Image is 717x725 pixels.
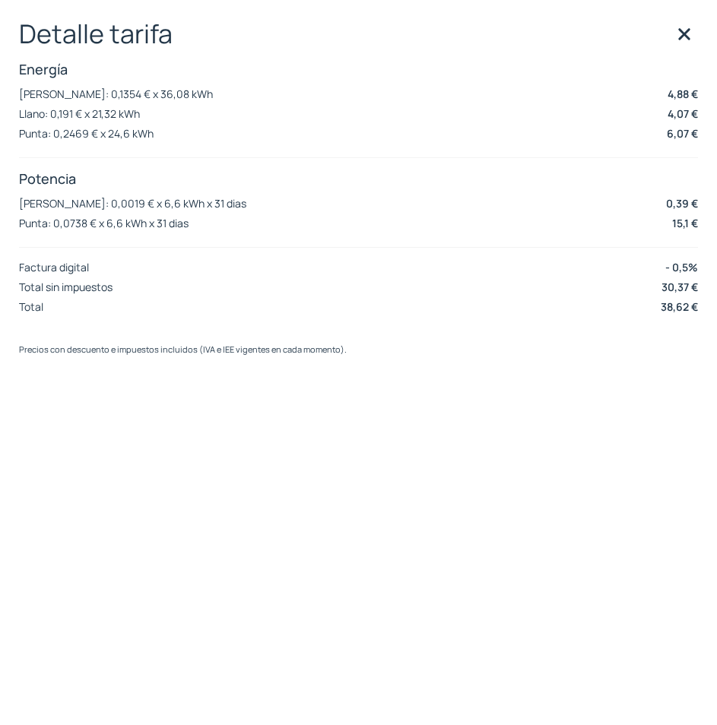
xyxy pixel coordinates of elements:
p: Potencia [19,169,698,188]
p: 0,39 € [666,195,698,211]
p: [PERSON_NAME]: 0,0019 € x 6,6 kWh x 31 dias [19,196,246,211]
p: 4,88 € [668,86,698,102]
p: 30,37 € [661,279,698,295]
p: [PERSON_NAME]: 0,1354 € x 36,08 kWh [19,87,213,101]
p: Precios con descuento e impuestos incluidos (IVA e IEE vigentes en cada momento). [19,343,698,356]
p: Punta: 0,2469 € x 24,6 kWh [19,126,154,141]
p: Llano: 0,191 € x 21,32 kWh [19,106,140,121]
p: 4,07 € [668,106,698,122]
p: Total sin impuestos [19,280,113,294]
p: Factura digital [19,260,89,274]
p: Total [19,299,43,314]
p: Punta: 0,0738 € x 6,6 kWh x 31 dias [19,216,189,230]
p: Detalle tarifa [19,19,698,49]
p: 15,1 € [672,215,698,231]
p: 38,62 € [661,299,698,315]
p: Energía [19,60,698,78]
p: - 0,5% [665,259,698,275]
p: 6,07 € [667,125,698,141]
